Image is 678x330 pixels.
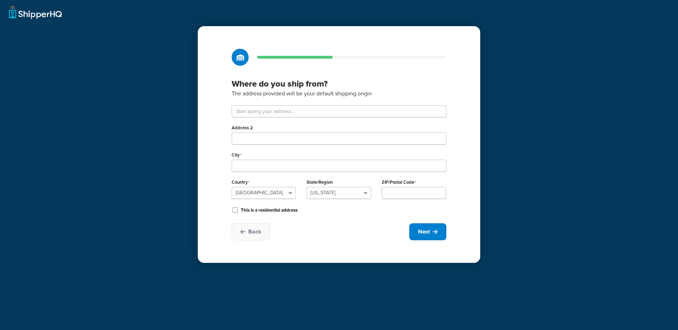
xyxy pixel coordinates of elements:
span: Back [248,228,261,236]
span: Next [418,228,430,236]
label: ZIP/Postal Code [382,179,416,185]
label: Country [232,179,250,185]
label: This is a residential address [241,207,298,213]
button: Back [232,223,270,240]
h3: Where do you ship from? [232,78,446,89]
p: The address provided will be your default shipping origin [232,89,446,98]
label: City [232,152,242,158]
label: Address 2 [232,125,253,130]
input: Start typing your address... [232,105,446,117]
button: Next [409,223,446,240]
label: State/Region [307,179,333,185]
